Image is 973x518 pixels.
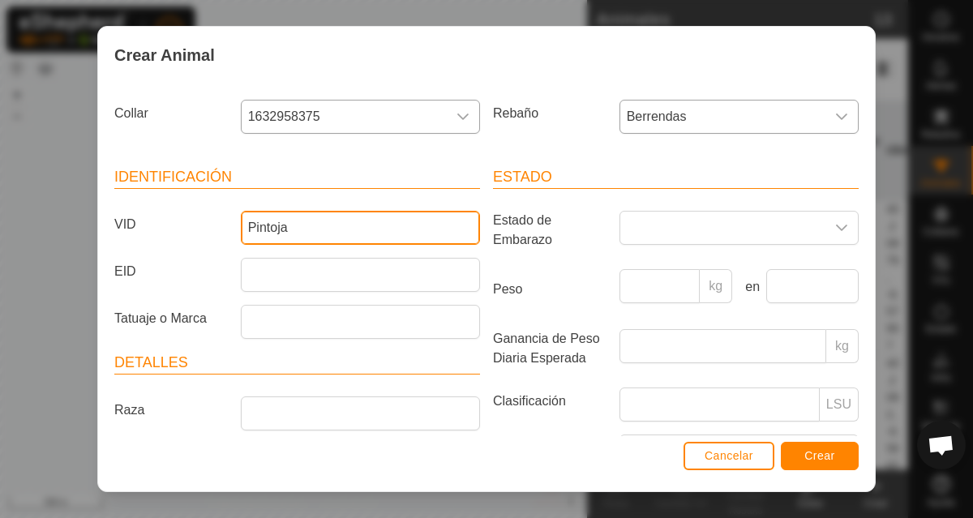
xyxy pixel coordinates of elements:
[486,211,613,250] label: Estado de Embarazo
[108,396,234,424] label: Raza
[486,387,613,415] label: Clasificación
[705,449,753,462] span: Cancelar
[447,101,479,133] div: dropdown trigger
[108,100,234,127] label: Collar
[108,258,234,285] label: EID
[917,421,966,469] a: Chat abierto
[493,166,859,189] header: Estado
[781,442,859,470] button: Crear
[825,212,858,244] div: dropdown trigger
[108,211,234,238] label: VID
[114,352,480,375] header: Detalles
[114,43,215,67] span: Crear Animal
[804,449,835,462] span: Crear
[108,305,234,332] label: Tatuaje o Marca
[486,329,613,368] label: Ganancia de Peso Diaria Esperada
[114,166,480,189] header: Identificación
[825,101,858,133] div: dropdown trigger
[486,100,613,127] label: Rebaño
[820,387,859,422] p-inputgroup-addon: LSU
[242,101,447,133] span: 1632958375
[739,277,760,297] label: en
[684,442,774,470] button: Cancelar
[620,101,825,133] span: Berrendas
[700,269,732,303] p-inputgroup-addon: kg
[486,269,613,310] label: Peso
[826,329,859,363] p-inputgroup-addon: kg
